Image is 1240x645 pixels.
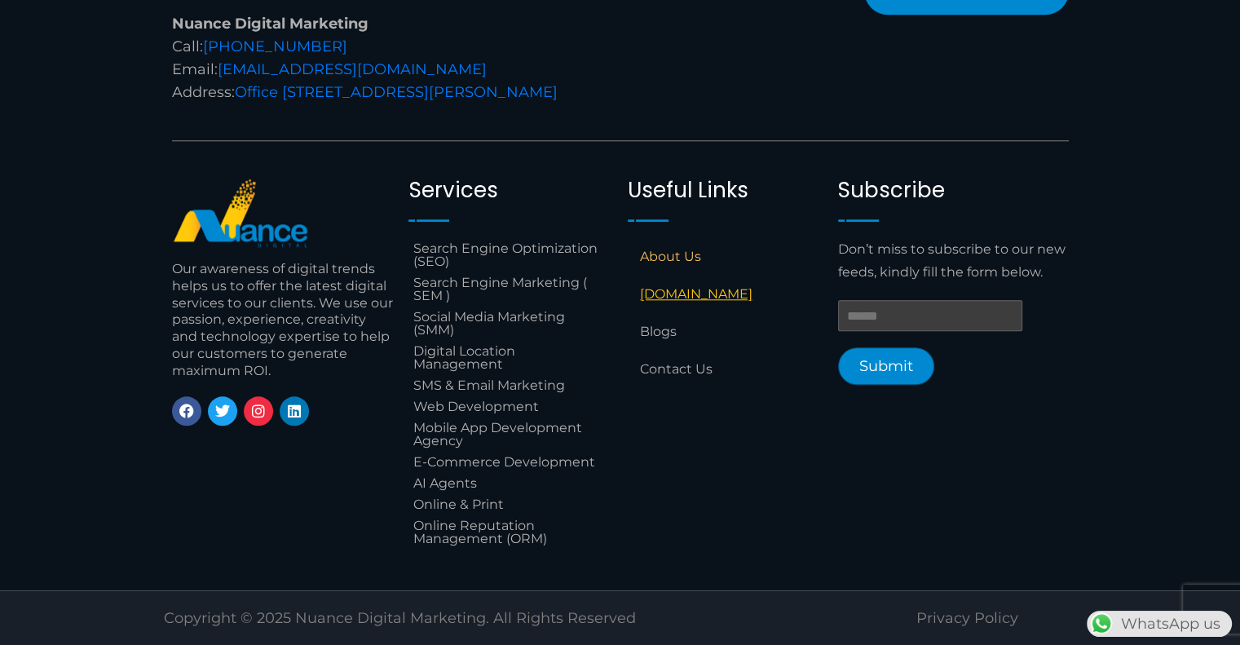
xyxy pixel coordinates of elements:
[164,609,636,627] span: Copyright © 2025 Nuance Digital Marketing. All Rights Reserved
[838,178,1068,203] h2: Subscribe
[172,12,612,104] div: Call: Email: Address:
[628,276,822,313] a: [DOMAIN_NAME]
[408,417,611,452] a: Mobile App Development Agency
[628,238,822,276] a: About Us
[408,473,611,494] a: AI Agents
[235,83,558,101] a: Office [STREET_ADDRESS][PERSON_NAME]
[408,452,611,473] a: E-Commerce Development
[838,347,934,385] button: Submit
[1088,611,1114,637] img: WhatsApp
[172,261,393,380] p: Our awareness of digital trends helps us to offer the latest digital services to our clients. We ...
[408,307,611,341] a: Social Media Marketing (SMM)
[1087,611,1232,637] div: WhatsApp us
[408,238,611,272] a: Search Engine Optimization (SEO)
[1087,615,1232,633] a: WhatsAppWhatsApp us
[916,609,1017,627] a: Privacy Policy
[408,272,611,307] a: Search Engine Marketing ( SEM )
[408,375,611,396] a: SMS & Email Marketing
[628,351,822,388] a: Contact Us
[408,515,611,550] a: Online Reputation Management (ORM)
[628,313,822,351] a: Blogs
[408,178,611,203] h2: Services
[408,396,611,417] a: Web Development
[172,15,368,33] strong: Nuance Digital Marketing
[218,60,487,78] a: [EMAIL_ADDRESS][DOMAIN_NAME]
[838,238,1068,284] p: Don’t miss to subscribe to our new feeds, kindly fill the form below.
[408,494,611,515] a: Online & Print
[628,178,822,203] h2: Useful Links
[408,341,611,375] a: Digital Location Management
[203,38,347,55] a: [PHONE_NUMBER]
